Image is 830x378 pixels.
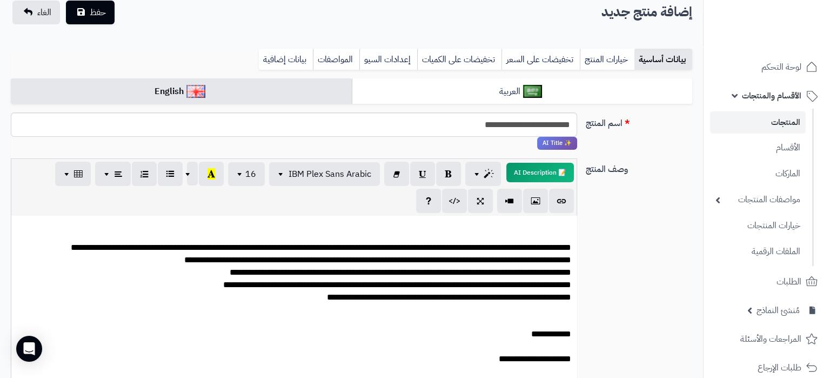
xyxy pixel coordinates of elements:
span: لوحة التحكم [761,59,801,75]
a: بيانات أساسية [634,49,692,70]
span: انقر لاستخدام رفيقك الذكي [537,137,577,150]
a: تخفيضات على السعر [501,49,580,70]
img: logo-2.png [757,27,820,50]
a: مواصفات المنتجات [710,188,806,211]
span: الطلبات [777,274,801,289]
a: المنتجات [710,111,806,134]
a: الملفات الرقمية [710,240,806,263]
label: اسم المنتج [581,112,697,130]
a: الطلبات [710,269,824,295]
a: المواصفات [313,49,359,70]
a: English [11,78,352,105]
a: الأقسام [710,136,806,160]
button: IBM Plex Sans Arabic [269,162,380,186]
a: بيانات إضافية [259,49,313,70]
button: 16 [228,162,265,186]
a: إعدادات السيو [359,49,417,70]
span: الأقسام والمنتجات [742,88,801,103]
a: الغاء [12,1,60,24]
a: العربية [352,78,693,105]
h2: إضافة منتج جديد [601,1,692,23]
button: 📝 AI Description [506,163,574,182]
span: طلبات الإرجاع [758,360,801,375]
div: Open Intercom Messenger [16,336,42,362]
span: الغاء [37,6,51,19]
span: IBM Plex Sans Arabic [289,168,371,181]
a: خيارات المنتج [580,49,634,70]
span: مُنشئ النماذج [757,303,800,318]
a: المراجعات والأسئلة [710,326,824,352]
label: وصف المنتج [581,158,697,176]
a: تخفيضات على الكميات [417,49,501,70]
a: خيارات المنتجات [710,214,806,237]
a: لوحة التحكم [710,54,824,80]
span: المراجعات والأسئلة [740,331,801,347]
span: 16 [245,168,256,181]
a: الماركات [710,162,806,185]
button: حفظ [66,1,115,24]
img: English [186,85,205,98]
img: العربية [523,85,542,98]
span: حفظ [90,6,106,19]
